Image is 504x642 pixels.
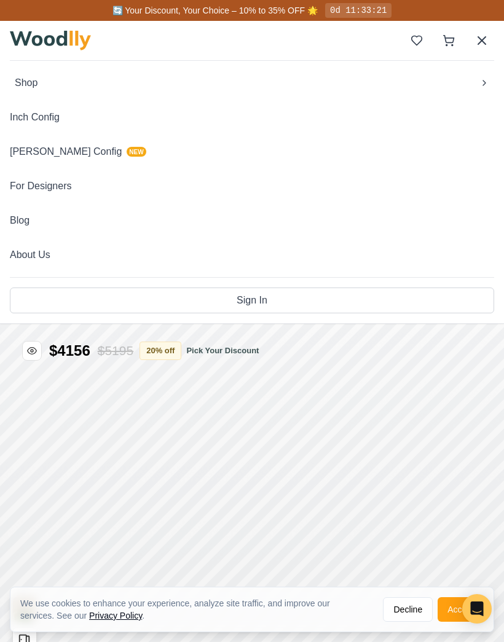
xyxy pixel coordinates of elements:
button: About Us [10,243,494,267]
button: Blog [10,208,494,233]
button: Sign In [10,288,494,313]
button: Inch Config [10,105,494,130]
span: NEW [127,147,146,157]
button: [PERSON_NAME] ConfigNEW [10,139,494,164]
span: Height [315,385,343,397]
button: Pick Your Discount [186,21,259,33]
span: 🔄 Your Discount, Your Choice – 10% to 35% OFF 🌟 [112,6,318,15]
button: Accept [438,597,484,622]
button: Show Dimensions [12,334,37,359]
div: We use cookies to enhance your experience, analyze site traffic, and improve our services. See our . [20,597,373,622]
span: Width [92,385,117,397]
button: Shop [10,71,494,95]
button: Open All Doors and Drawers [12,303,37,328]
a: Privacy Policy [89,611,142,620]
img: Woodlly [10,31,91,50]
button: For Designers [10,174,494,198]
span: 72 " [263,385,283,397]
span: Shop [15,76,37,90]
div: 0d 11:33:21 [325,3,392,18]
button: Toggle price visibility [22,17,42,37]
button: Decline [383,597,433,622]
div: Open Intercom Messenger [462,594,492,624]
button: 20% off [140,18,181,36]
div: Width [92,371,283,382]
img: Gallery [13,273,36,297]
button: View Gallery [12,273,37,297]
